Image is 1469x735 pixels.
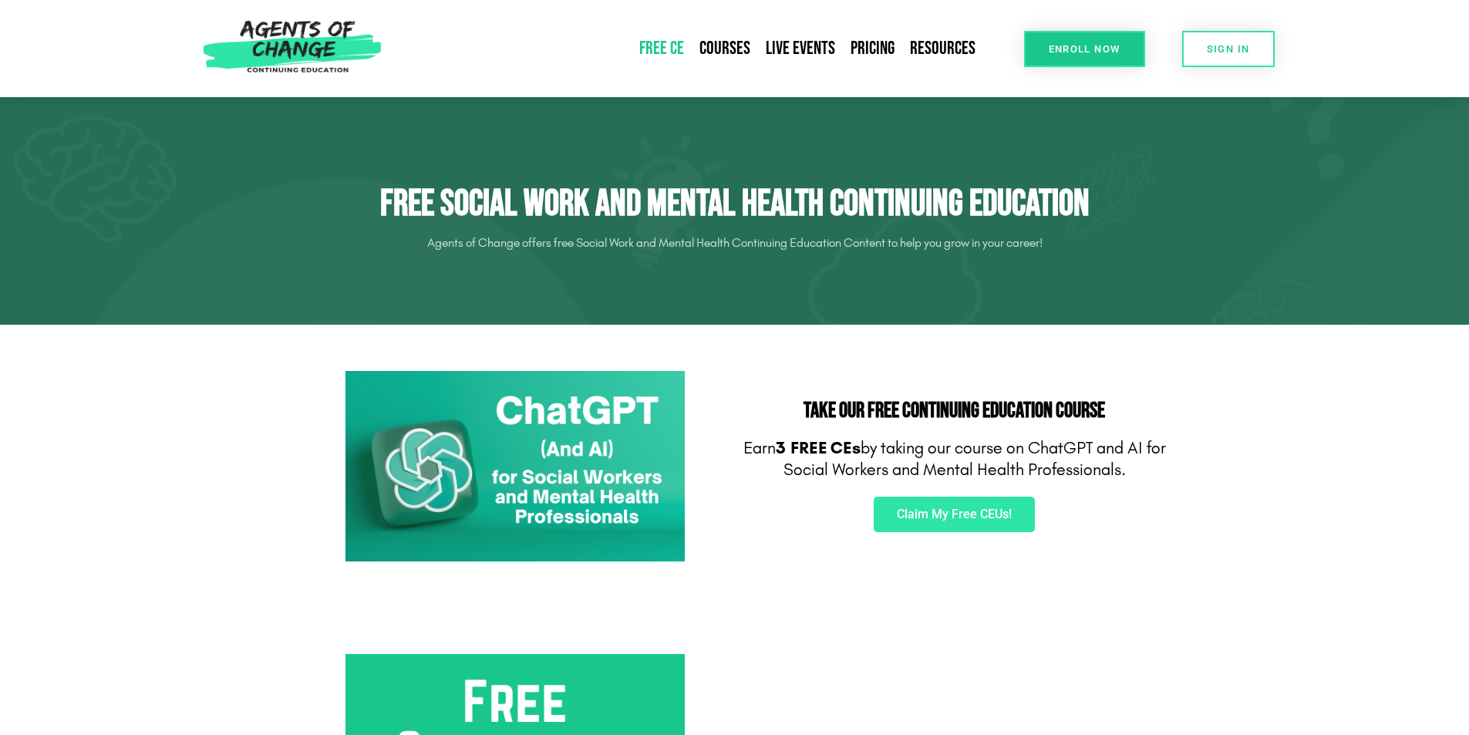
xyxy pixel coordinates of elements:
[743,437,1167,481] p: Earn by taking our course on ChatGPT and AI for Social Workers and Mental Health Professionals.
[758,31,843,66] a: Live Events
[1049,44,1120,54] span: Enroll Now
[389,31,983,66] nav: Menu
[1207,44,1250,54] span: SIGN IN
[632,31,692,66] a: Free CE
[776,438,861,458] b: 3 FREE CEs
[303,231,1167,255] p: Agents of Change offers free Social Work and Mental Health Continuing Education Content to help y...
[902,31,983,66] a: Resources
[874,497,1035,532] a: Claim My Free CEUs!
[303,182,1167,227] h1: Free Social Work and Mental Health Continuing Education
[692,31,758,66] a: Courses
[897,508,1012,521] span: Claim My Free CEUs!
[843,31,902,66] a: Pricing
[1024,31,1145,67] a: Enroll Now
[743,400,1167,422] h2: Take Our FREE Continuing Education Course
[1182,31,1275,67] a: SIGN IN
